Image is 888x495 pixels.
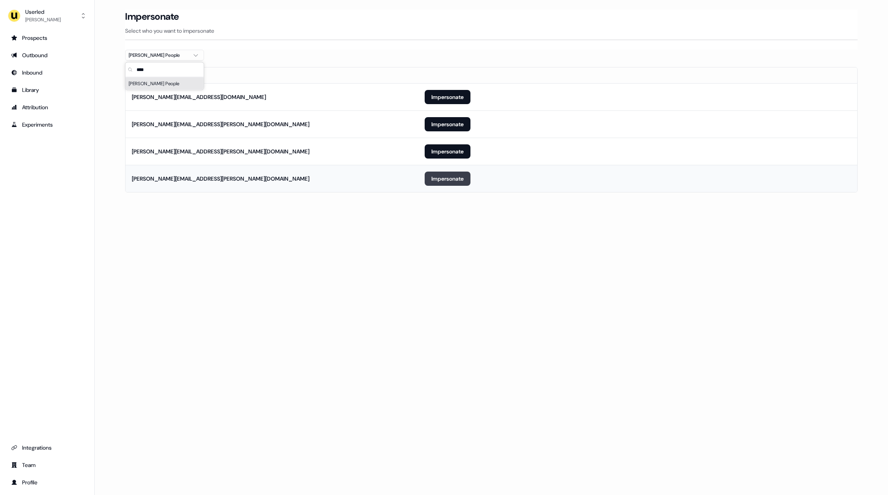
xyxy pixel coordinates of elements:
[6,84,88,96] a: Go to templates
[425,90,470,104] button: Impersonate
[6,101,88,114] a: Go to attribution
[132,120,309,128] div: [PERSON_NAME][EMAIL_ADDRESS][PERSON_NAME][DOMAIN_NAME]
[425,117,470,131] button: Impersonate
[132,148,309,155] div: [PERSON_NAME][EMAIL_ADDRESS][PERSON_NAME][DOMAIN_NAME]
[125,50,204,61] button: [PERSON_NAME] People
[132,175,309,183] div: [PERSON_NAME][EMAIL_ADDRESS][PERSON_NAME][DOMAIN_NAME]
[425,144,470,159] button: Impersonate
[129,51,188,59] div: [PERSON_NAME] People
[6,32,88,44] a: Go to prospects
[125,11,179,22] h3: Impersonate
[126,77,204,90] div: Suggestions
[11,461,83,469] div: Team
[6,66,88,79] a: Go to Inbound
[425,172,470,186] button: Impersonate
[11,444,83,452] div: Integrations
[11,51,83,59] div: Outbound
[6,459,88,471] a: Go to team
[6,6,88,25] button: Userled[PERSON_NAME]
[11,121,83,129] div: Experiments
[11,34,83,42] div: Prospects
[11,69,83,77] div: Inbound
[25,16,61,24] div: [PERSON_NAME]
[126,67,418,83] th: Email
[6,441,88,454] a: Go to integrations
[125,27,858,35] p: Select who you want to impersonate
[25,8,61,16] div: Userled
[6,49,88,62] a: Go to outbound experience
[132,93,266,101] div: [PERSON_NAME][EMAIL_ADDRESS][DOMAIN_NAME]
[11,103,83,111] div: Attribution
[11,86,83,94] div: Library
[126,77,204,90] div: [PERSON_NAME] People
[11,478,83,486] div: Profile
[6,118,88,131] a: Go to experiments
[6,476,88,489] a: Go to profile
